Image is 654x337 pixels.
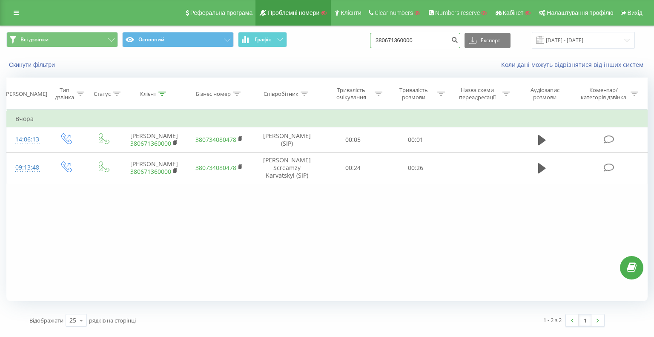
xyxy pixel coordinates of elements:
span: Графік [255,37,271,43]
span: Клієнти [341,9,361,16]
div: 09:13:48 [15,159,38,176]
div: Співробітник [264,90,298,98]
div: 14:06:13 [15,131,38,148]
a: 1 [579,314,591,326]
div: Тривалість розмови [392,86,435,101]
div: 1 - 2 з 2 [543,316,562,324]
button: Основний [122,32,234,47]
span: Кабінет [503,9,524,16]
td: [PERSON_NAME] [122,127,187,152]
a: 380671360000 [130,139,171,147]
span: Вихід [628,9,643,16]
div: Клієнт [140,90,156,98]
td: 00:26 [384,152,447,184]
td: [PERSON_NAME] Screamzy Karvatskyi (SIP) [252,152,322,184]
button: Всі дзвінки [6,32,118,47]
span: Відображати [29,317,63,324]
td: 00:01 [384,127,447,152]
div: Аудіозапис розмови [520,86,570,101]
a: Коли дані можуть відрізнятися вiд інших систем [501,60,648,69]
a: 380671360000 [130,167,171,176]
span: Clear numbers [375,9,413,16]
div: Тривалість очікування [330,86,373,101]
input: Пошук за номером [370,33,460,48]
span: Проблемні номери [268,9,319,16]
button: Експорт [465,33,511,48]
td: [PERSON_NAME] [122,152,187,184]
span: рядків на сторінці [89,317,136,324]
div: Статус [94,90,111,98]
td: [PERSON_NAME] (SIP) [252,127,322,152]
button: Графік [238,32,287,47]
div: Бізнес номер [196,90,231,98]
span: Налаштування профілю [547,9,613,16]
div: [PERSON_NAME] [4,90,47,98]
td: Вчора [7,110,648,127]
div: Коментар/категорія дзвінка [579,86,628,101]
td: 00:24 [322,152,384,184]
a: 380734080478 [195,164,236,172]
td: 00:05 [322,127,384,152]
a: 380734080478 [195,135,236,144]
span: Numbers reserve [435,9,480,16]
span: Всі дзвінки [20,36,49,43]
div: 25 [69,316,76,325]
div: Тип дзвінка [54,86,75,101]
button: Скинути фільтри [6,61,59,69]
span: Реферальна програма [190,9,253,16]
div: Назва схеми переадресації [455,86,500,101]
